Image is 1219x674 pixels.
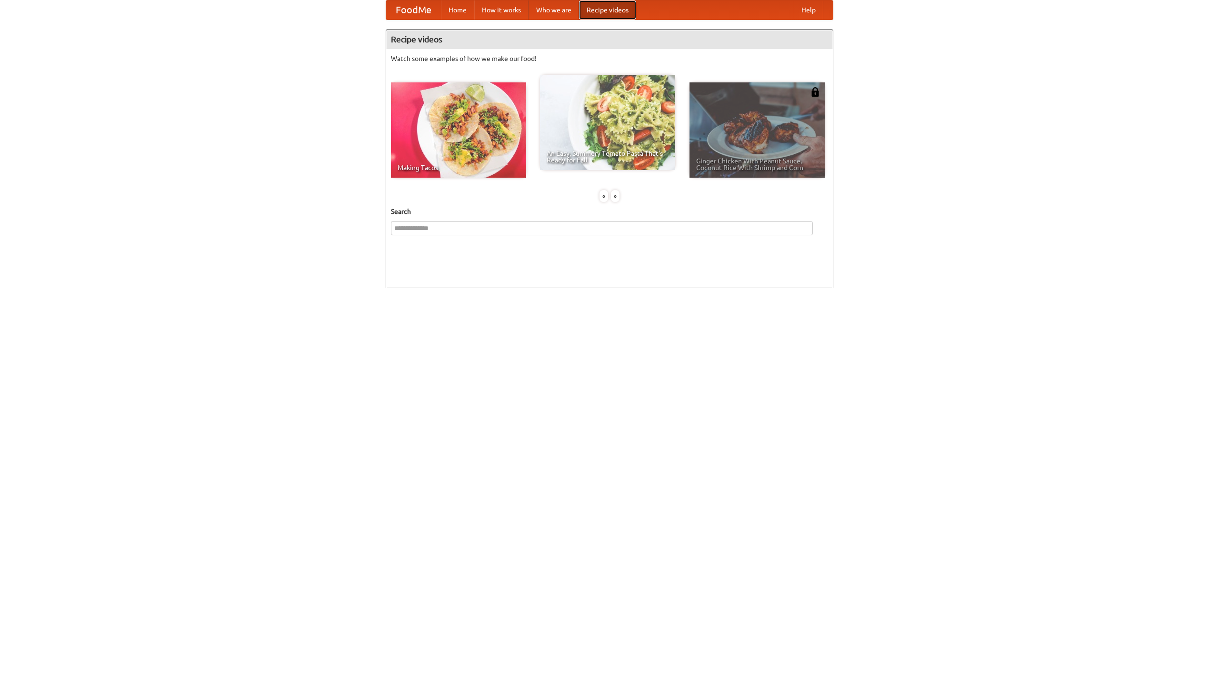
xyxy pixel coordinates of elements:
span: An Easy, Summery Tomato Pasta That's Ready for Fall [547,150,669,163]
a: Help [794,0,823,20]
div: » [611,190,619,202]
a: Home [441,0,474,20]
span: Making Tacos [398,164,520,171]
a: An Easy, Summery Tomato Pasta That's Ready for Fall [540,75,675,170]
a: Recipe videos [579,0,636,20]
h5: Search [391,207,828,216]
a: FoodMe [386,0,441,20]
div: « [600,190,608,202]
p: Watch some examples of how we make our food! [391,54,828,63]
h4: Recipe videos [386,30,833,49]
a: Making Tacos [391,82,526,178]
img: 483408.png [810,87,820,97]
a: Who we are [529,0,579,20]
a: How it works [474,0,529,20]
